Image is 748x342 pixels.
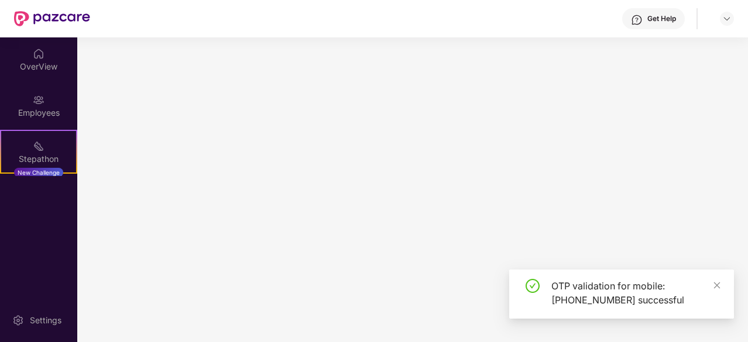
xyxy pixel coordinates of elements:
[33,140,44,152] img: svg+xml;base64,PHN2ZyB4bWxucz0iaHR0cDovL3d3dy53My5vcmcvMjAwMC9zdmciIHdpZHRoPSIyMSIgaGVpZ2h0PSIyMC...
[631,14,643,26] img: svg+xml;base64,PHN2ZyBpZD0iSGVscC0zMngzMiIgeG1sbnM9Imh0dHA6Ly93d3cudzMub3JnLzIwMDAvc3ZnIiB3aWR0aD...
[12,315,24,326] img: svg+xml;base64,PHN2ZyBpZD0iU2V0dGluZy0yMHgyMCIgeG1sbnM9Imh0dHA6Ly93d3cudzMub3JnLzIwMDAvc3ZnIiB3aW...
[26,315,65,326] div: Settings
[551,279,720,307] div: OTP validation for mobile: [PHONE_NUMBER] successful
[14,168,63,177] div: New Challenge
[526,279,540,293] span: check-circle
[14,11,90,26] img: New Pazcare Logo
[33,48,44,60] img: svg+xml;base64,PHN2ZyBpZD0iSG9tZSIgeG1sbnM9Imh0dHA6Ly93d3cudzMub3JnLzIwMDAvc3ZnIiB3aWR0aD0iMjAiIG...
[1,153,76,165] div: Stepathon
[33,94,44,106] img: svg+xml;base64,PHN2ZyBpZD0iRW1wbG95ZWVzIiB4bWxucz0iaHR0cDovL3d3dy53My5vcmcvMjAwMC9zdmciIHdpZHRoPS...
[722,14,732,23] img: svg+xml;base64,PHN2ZyBpZD0iRHJvcGRvd24tMzJ4MzIiIHhtbG5zPSJodHRwOi8vd3d3LnczLm9yZy8yMDAwL3N2ZyIgd2...
[713,281,721,289] span: close
[647,14,676,23] div: Get Help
